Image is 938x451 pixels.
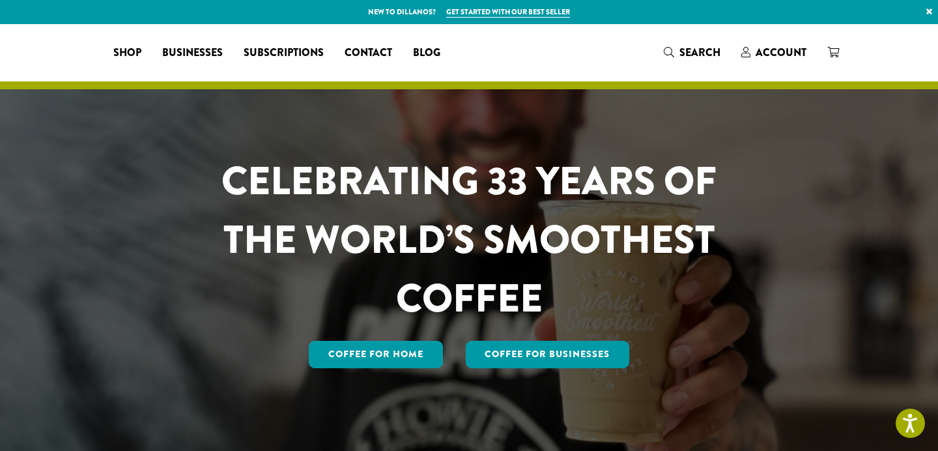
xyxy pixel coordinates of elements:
[413,45,440,61] span: Blog
[466,341,630,368] a: Coffee For Businesses
[309,341,443,368] a: Coffee for Home
[679,45,720,60] span: Search
[345,45,392,61] span: Contact
[446,7,570,18] a: Get started with our best seller
[756,45,806,60] span: Account
[103,42,152,63] a: Shop
[113,45,141,61] span: Shop
[653,42,731,63] a: Search
[183,152,755,328] h1: CELEBRATING 33 YEARS OF THE WORLD’S SMOOTHEST COFFEE
[162,45,223,61] span: Businesses
[244,45,324,61] span: Subscriptions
